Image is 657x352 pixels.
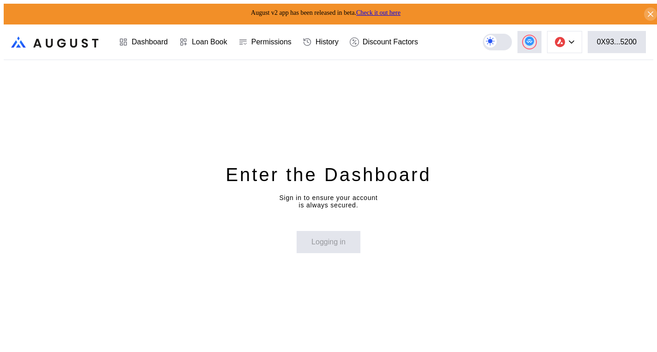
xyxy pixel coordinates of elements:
[363,38,418,46] div: Discount Factors
[588,31,646,53] button: 0X93...5200
[233,25,297,59] a: Permissions
[113,25,173,59] a: Dashboard
[251,38,292,46] div: Permissions
[279,194,377,209] div: Sign in to ensure your account is always secured.
[297,231,360,253] button: Logging in
[225,163,431,187] div: Enter the Dashboard
[547,31,582,53] button: chain logo
[173,25,233,59] a: Loan Book
[316,38,339,46] div: History
[597,38,637,46] div: 0X93...5200
[132,38,168,46] div: Dashboard
[356,9,401,16] a: Check it out here
[297,25,344,59] a: History
[344,25,424,59] a: Discount Factors
[555,37,565,47] img: chain logo
[192,38,227,46] div: Loan Book
[251,9,401,16] span: August v2 app has been released in beta.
